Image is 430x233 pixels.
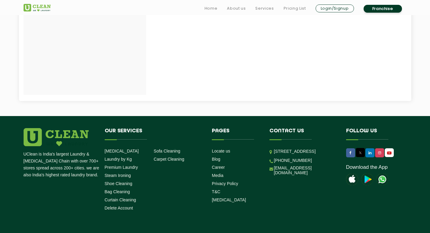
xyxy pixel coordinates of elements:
h4: Pages [212,128,260,140]
p: UClean is India's largest Laundry & [MEDICAL_DATA] Chain with over 700+ stores spread across 200+... [24,151,100,178]
h4: Contact us [269,128,337,140]
a: [MEDICAL_DATA] [212,197,246,202]
img: playstoreicon.png [361,173,373,185]
a: Services [255,5,274,12]
img: UClean Laundry and Dry Cleaning [385,150,393,156]
a: [PHONE_NUMBER] [274,158,312,163]
img: UClean Laundry and Dry Cleaning [24,4,51,11]
a: Delete Account [105,206,133,210]
h4: Our Services [105,128,203,140]
a: Premium Laundry [105,165,138,170]
h4: Follow us [346,128,399,140]
a: Bag Cleaning [105,189,130,194]
a: Blog [212,157,220,162]
a: [EMAIL_ADDRESS][DOMAIN_NAME] [274,165,337,175]
a: Career [212,165,225,170]
a: Locate us [212,149,230,153]
p: [STREET_ADDRESS] [274,148,337,155]
a: Shoe Cleaning [105,181,132,186]
a: Sofa Cleaning [154,149,180,153]
a: Media [212,173,223,178]
a: Login/Signup [316,5,354,12]
img: logo.png [24,128,89,146]
a: Download the App [346,164,388,170]
a: Steam Ironing [105,173,131,178]
a: Franchise [364,5,402,13]
a: Carpet Cleaning [154,157,184,162]
img: UClean Laundry and Dry Cleaning [376,173,388,185]
a: Pricing List [284,5,306,12]
a: [MEDICAL_DATA] [105,149,139,153]
a: T&C [212,189,220,194]
img: apple-icon.png [346,173,358,185]
a: Laundry by Kg [105,157,132,162]
a: About us [227,5,246,12]
a: Home [205,5,218,12]
a: Privacy Policy [212,181,238,186]
a: Curtain Cleaning [105,197,136,202]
